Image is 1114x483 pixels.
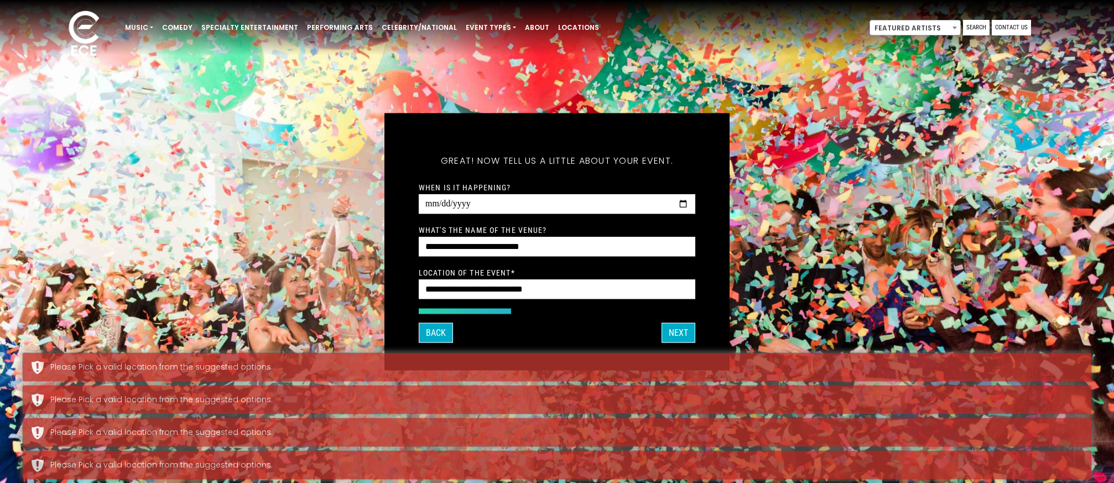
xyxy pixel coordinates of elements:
label: Location of the event [419,267,515,277]
label: What's the name of the venue? [419,225,546,235]
div: Please Pick a valid location from the suggested options. [50,459,1082,471]
a: Comedy [158,18,197,37]
a: Music [121,18,158,37]
a: About [520,18,554,37]
a: Contact Us [992,20,1031,35]
label: When is it happening? [419,182,511,192]
div: Please Pick a valid location from the suggested options. [50,394,1082,406]
a: Locations [554,18,603,37]
a: Search [963,20,990,35]
div: Please Pick a valid location from the suggested options. [50,427,1082,438]
button: Back [419,323,453,342]
a: Performing Arts [303,18,377,37]
span: Featured Artists [870,20,961,35]
a: Specialty Entertainment [197,18,303,37]
img: ece_new_logo_whitev2-1.png [56,8,112,61]
span: Featured Artists [870,20,960,36]
h5: Great! Now tell us a little about your event. [419,141,695,180]
a: Celebrity/National [377,18,461,37]
div: Please Pick a valid location from the suggested options. [50,361,1082,373]
a: Event Types [461,18,520,37]
button: Next [662,323,695,342]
